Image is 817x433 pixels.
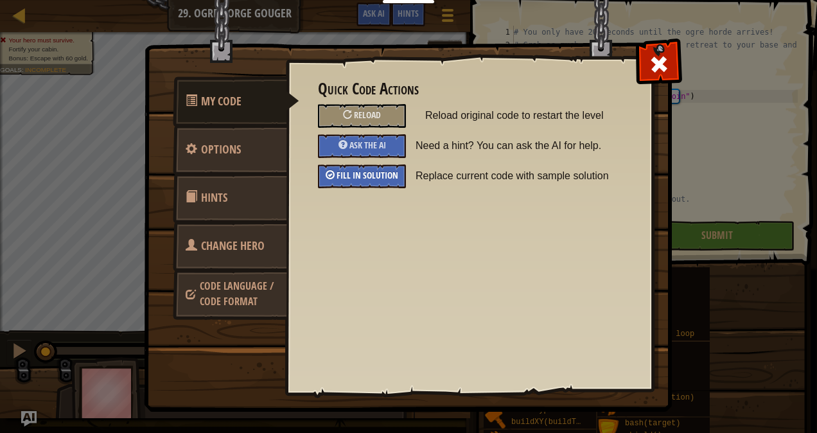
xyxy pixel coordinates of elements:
h3: Quick Code Actions [318,80,620,98]
span: Hints [201,190,227,206]
span: Choose hero, language [200,279,274,308]
span: Quick Code Actions [201,93,242,109]
div: Reload original code to restart the level [318,104,406,128]
div: Fill in solution [318,164,406,188]
span: Fill in solution [337,169,398,181]
a: Options [173,125,287,175]
span: Configure settings [201,141,241,157]
span: Ask the AI [349,139,386,151]
a: My Code [173,76,299,127]
span: Reload [354,109,381,121]
span: Replace current code with sample solution [416,164,630,188]
span: Reload original code to restart the level [425,104,620,127]
span: Need a hint? You can ask the AI for help. [416,134,630,157]
div: Ask the AI [318,134,406,158]
span: Choose hero, language [201,238,265,254]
